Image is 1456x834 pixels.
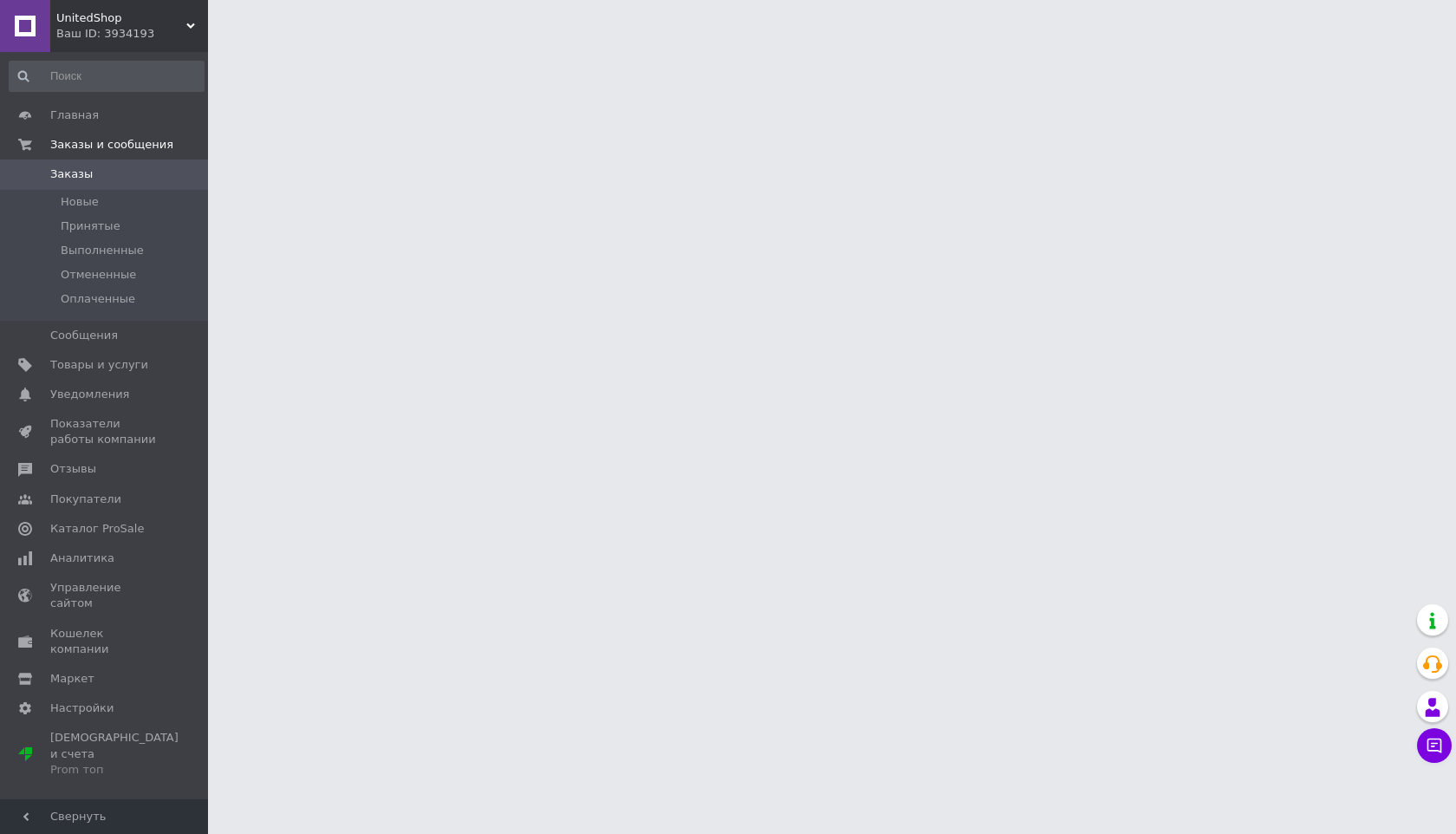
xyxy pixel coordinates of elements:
span: Новые [61,194,99,210]
span: Выполненные [61,243,144,258]
div: Ваш ID: 3934193 [56,26,208,42]
span: Покупатели [50,492,121,507]
button: Чат с покупателем [1417,728,1452,763]
span: Настройки [50,700,114,716]
span: Показатели работы компании [50,416,160,447]
span: Отмененные [61,267,136,283]
span: Товары и услуги [50,357,148,373]
span: Маркет [50,671,94,687]
span: Кошелек компании [50,626,160,657]
span: [DEMOGRAPHIC_DATA] и счета [50,730,179,778]
span: Сообщения [50,328,118,343]
span: Каталог ProSale [50,521,144,537]
span: UnitedShop [56,10,186,26]
span: Заказы и сообщения [50,137,173,153]
span: Главная [50,108,99,123]
input: Поиск [9,61,205,92]
span: Заказы [50,166,93,182]
span: Управление сайтом [50,580,160,611]
span: Аналитика [50,551,114,566]
span: Отзывы [50,461,96,477]
span: Уведомления [50,387,129,402]
span: Оплаченные [61,291,135,307]
div: Prom топ [50,762,179,778]
span: Принятые [61,218,120,234]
